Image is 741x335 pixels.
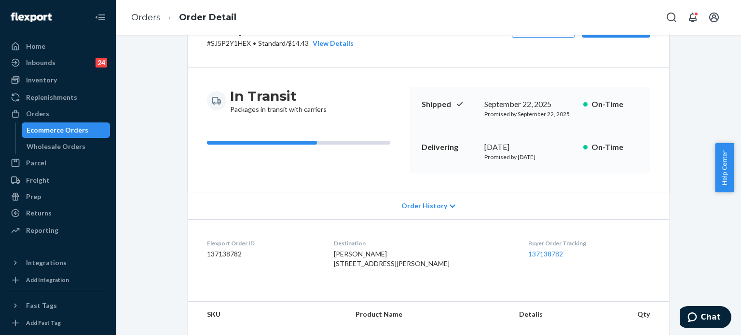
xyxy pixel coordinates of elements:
div: Replenishments [26,93,77,102]
div: Reporting [26,226,58,235]
div: Parcel [26,158,46,168]
h3: In Transit [230,87,327,105]
div: Home [26,41,45,51]
a: Order Detail [179,12,236,23]
th: Details [511,302,617,327]
div: Integrations [26,258,67,268]
a: Prep [6,189,110,204]
div: Add Fast Tag [26,319,61,327]
div: Fast Tags [26,301,57,310]
div: [DATE] [484,142,576,153]
div: Wholesale Orders [27,142,85,151]
a: Replenishments [6,90,110,105]
p: Delivering [422,142,477,153]
button: Close Navigation [91,8,110,27]
div: Freight [26,175,50,185]
p: On-Time [591,142,638,153]
div: September 22, 2025 [484,99,576,110]
a: Add Fast Tag [6,317,110,329]
a: Orders [6,106,110,121]
div: Returns [26,208,52,218]
span: • [253,39,256,47]
div: Add Integration [26,276,69,284]
iframe: Opens a widget where you can chat to one of our agents [680,306,731,330]
div: Inventory [26,75,57,85]
span: Standard [258,39,286,47]
ol: breadcrumbs [123,3,244,32]
button: Fast Tags [6,298,110,313]
a: Inbounds24 [6,55,110,70]
dt: Destination [334,239,513,247]
p: Promised by September 22, 2025 [484,110,576,118]
div: Packages in transit with carriers [230,87,327,114]
button: Integrations [6,255,110,270]
th: Product Name [348,302,511,327]
a: Inventory [6,72,110,88]
a: Freight [6,173,110,188]
div: Ecommerce Orders [27,125,88,135]
a: Wholesale Orders [22,139,110,154]
img: Flexport logo [11,13,52,22]
a: 137138782 [528,250,563,258]
span: Order History [401,201,447,211]
p: # SJ5P2Y1HEX / $14.43 [207,39,354,48]
p: Shipped [422,99,477,110]
div: Inbounds [26,58,55,67]
button: Open notifications [683,8,702,27]
div: 24 [96,58,107,67]
a: Returns [6,205,110,221]
p: Promised by [DATE] [484,153,576,161]
dt: Flexport Order ID [207,239,318,247]
dd: 137138782 [207,249,318,259]
th: SKU [188,302,348,327]
div: Prep [26,192,41,201]
button: Help Center [715,143,734,192]
a: Reporting [6,223,110,238]
dt: Buyer Order Tracking [528,239,650,247]
th: Qty [617,302,669,327]
button: Open account menu [704,8,724,27]
button: Open Search Box [662,8,681,27]
div: Orders [26,109,49,119]
a: Parcel [6,155,110,171]
a: Orders [131,12,161,23]
a: Home [6,39,110,54]
button: View Details [309,39,354,48]
p: On-Time [591,99,638,110]
a: Ecommerce Orders [22,122,110,138]
a: Add Integration [6,274,110,286]
span: [PERSON_NAME] [STREET_ADDRESS][PERSON_NAME] [334,250,450,268]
